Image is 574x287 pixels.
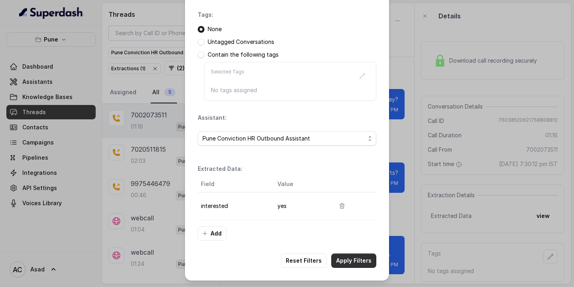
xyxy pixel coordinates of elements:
td: interested [198,192,271,220]
p: Contain the following tags [208,51,279,59]
p: Selected Tags [211,69,244,83]
p: Untagged Conversations [208,38,274,46]
span: Pune Conviction HR Outbound Assistant [202,134,365,143]
p: Tags: [198,11,213,19]
td: yes [271,192,328,220]
th: Field [198,176,271,192]
button: Reset Filters [281,253,326,268]
th: Value [271,176,328,192]
p: No tags assigned [211,86,370,94]
p: Assistant: [198,114,226,122]
button: Pune Conviction HR Outbound Assistant [198,131,376,146]
p: None [208,25,222,33]
p: Extracted Data: [198,165,242,173]
button: Add [198,226,226,241]
button: Apply Filters [331,253,376,268]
